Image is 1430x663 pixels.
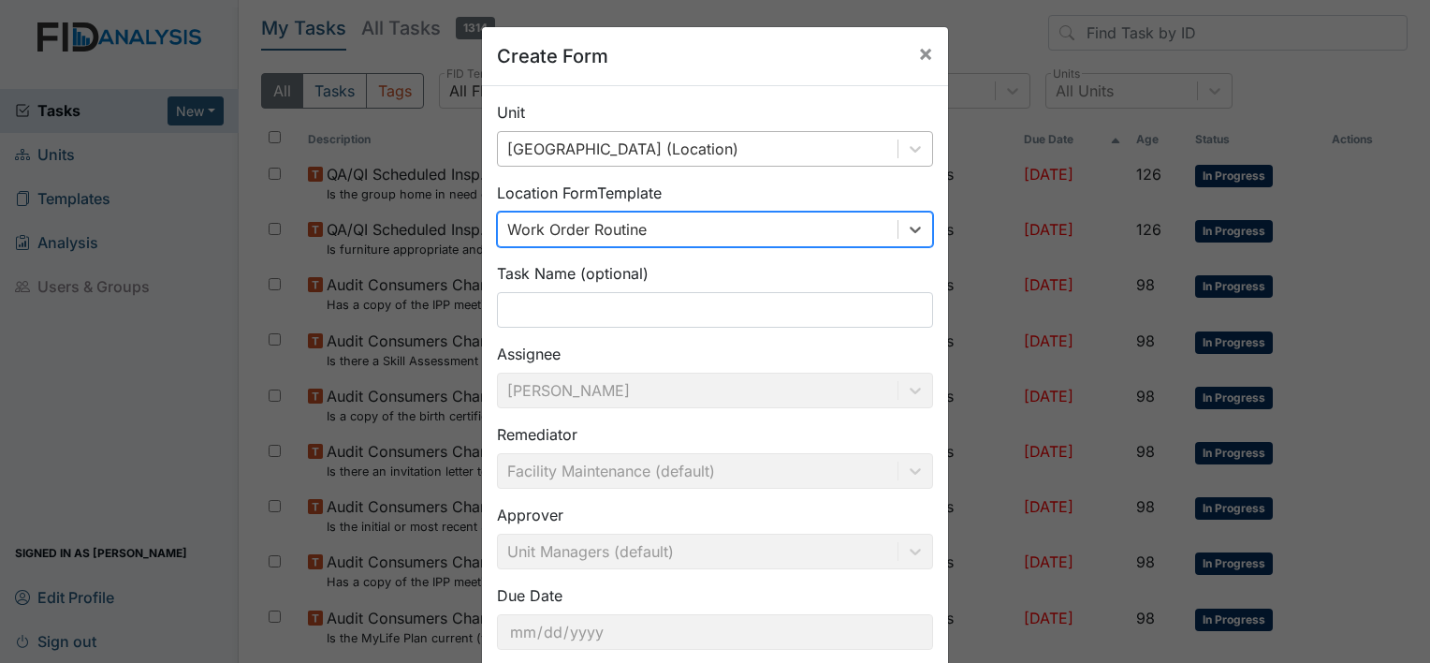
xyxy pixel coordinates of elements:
[497,182,662,204] label: Location Form Template
[497,42,608,70] h5: Create Form
[903,27,948,80] button: Close
[918,39,933,66] span: ×
[507,138,738,160] div: [GEOGRAPHIC_DATA] (Location)
[497,504,563,526] label: Approver
[497,101,525,124] label: Unit
[497,262,649,285] label: Task Name (optional)
[507,218,647,241] div: Work Order Routine
[497,584,562,607] label: Due Date
[497,343,561,365] label: Assignee
[497,423,577,446] label: Remediator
